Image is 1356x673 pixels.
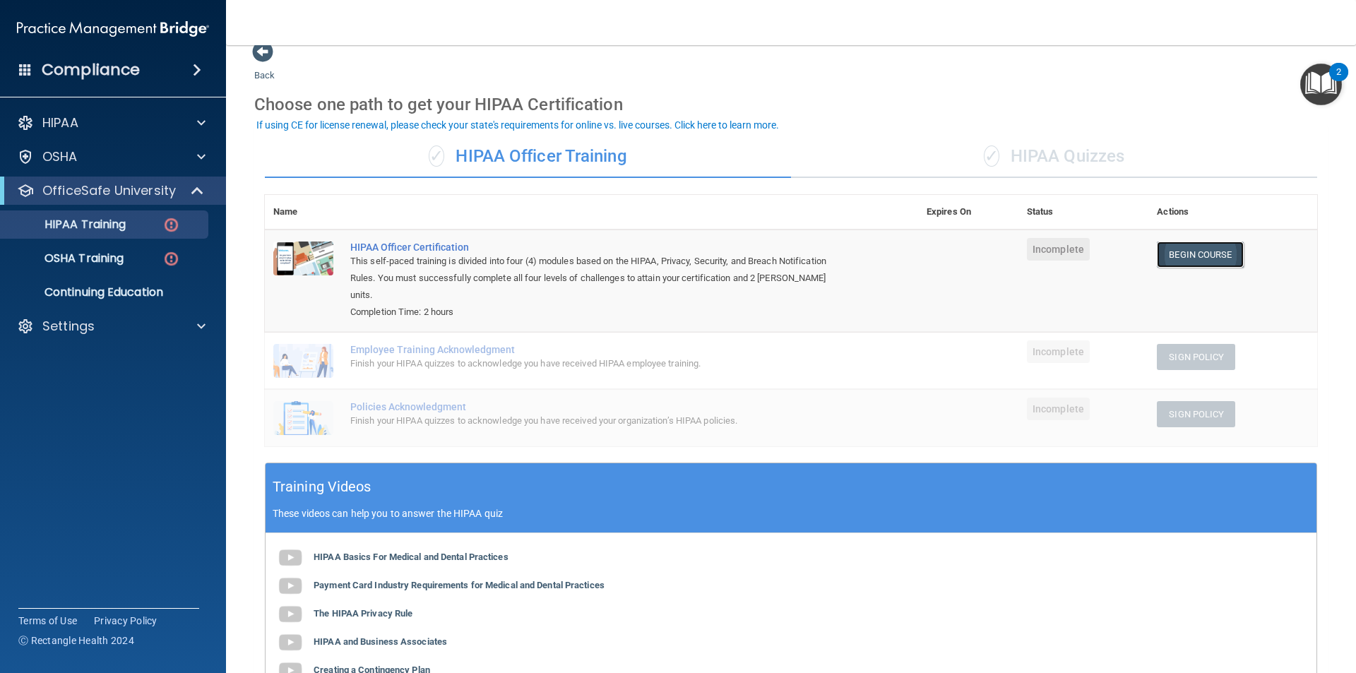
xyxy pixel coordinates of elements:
[314,552,509,562] b: HIPAA Basics For Medical and Dental Practices
[1027,398,1090,420] span: Incomplete
[9,251,124,266] p: OSHA Training
[17,148,206,165] a: OSHA
[314,580,605,590] b: Payment Card Industry Requirements for Medical and Dental Practices
[350,401,847,412] div: Policies Acknowledgment
[350,253,847,304] div: This self-paced training is divided into four (4) modules based on the HIPAA, Privacy, Security, ...
[1148,195,1317,230] th: Actions
[42,318,95,335] p: Settings
[1018,195,1148,230] th: Status
[429,145,444,167] span: ✓
[17,114,206,131] a: HIPAA
[1157,242,1243,268] a: Begin Course
[1112,573,1339,629] iframe: Drift Widget Chat Controller
[273,508,1309,519] p: These videos can help you to answer the HIPAA quiz
[162,250,180,268] img: danger-circle.6113f641.png
[350,304,847,321] div: Completion Time: 2 hours
[276,544,304,572] img: gray_youtube_icon.38fcd6cc.png
[791,136,1317,178] div: HIPAA Quizzes
[17,15,209,43] img: PMB logo
[1027,340,1090,363] span: Incomplete
[918,195,1018,230] th: Expires On
[254,118,781,132] button: If using CE for license renewal, please check your state's requirements for online vs. live cours...
[1157,401,1235,427] button: Sign Policy
[42,114,78,131] p: HIPAA
[273,475,371,499] h5: Training Videos
[984,145,999,167] span: ✓
[1336,72,1341,90] div: 2
[17,182,205,199] a: OfficeSafe University
[265,136,791,178] div: HIPAA Officer Training
[276,600,304,629] img: gray_youtube_icon.38fcd6cc.png
[1300,64,1342,105] button: Open Resource Center, 2 new notifications
[17,318,206,335] a: Settings
[9,218,126,232] p: HIPAA Training
[350,344,847,355] div: Employee Training Acknowledgment
[1157,344,1235,370] button: Sign Policy
[314,636,447,647] b: HIPAA and Business Associates
[350,242,847,253] a: HIPAA Officer Certification
[18,614,77,628] a: Terms of Use
[265,195,342,230] th: Name
[94,614,157,628] a: Privacy Policy
[254,84,1328,125] div: Choose one path to get your HIPAA Certification
[350,412,847,429] div: Finish your HIPAA quizzes to acknowledge you have received your organization’s HIPAA policies.
[18,633,134,648] span: Ⓒ Rectangle Health 2024
[1027,238,1090,261] span: Incomplete
[254,53,275,81] a: Back
[42,182,176,199] p: OfficeSafe University
[256,120,779,130] div: If using CE for license renewal, please check your state's requirements for online vs. live cours...
[162,216,180,234] img: danger-circle.6113f641.png
[9,285,202,299] p: Continuing Education
[276,572,304,600] img: gray_youtube_icon.38fcd6cc.png
[42,148,78,165] p: OSHA
[350,355,847,372] div: Finish your HIPAA quizzes to acknowledge you have received HIPAA employee training.
[314,608,412,619] b: The HIPAA Privacy Rule
[42,60,140,80] h4: Compliance
[276,629,304,657] img: gray_youtube_icon.38fcd6cc.png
